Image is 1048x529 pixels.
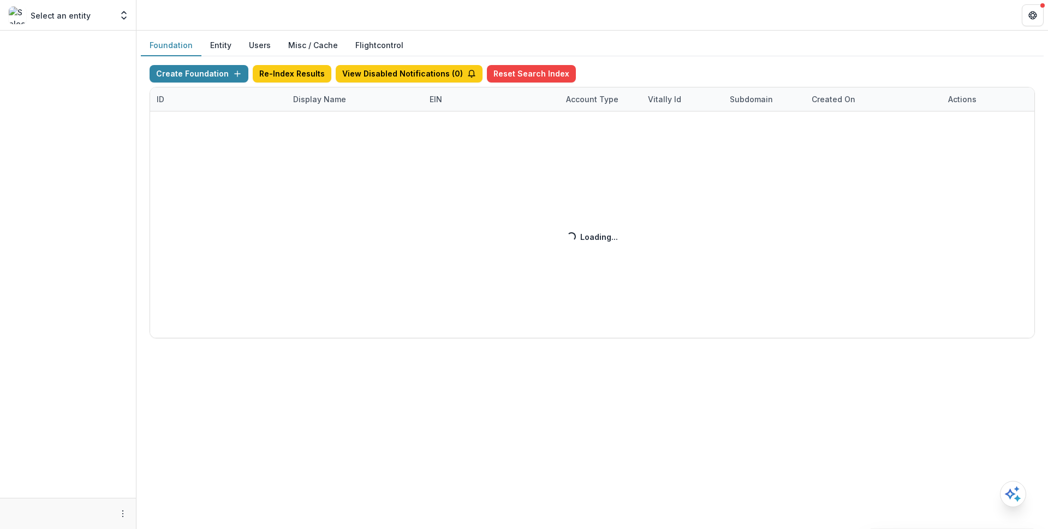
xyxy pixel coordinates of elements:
button: Get Help [1022,4,1044,26]
button: Users [240,35,279,56]
p: Select an entity [31,10,91,21]
button: Entity [201,35,240,56]
button: Open AI Assistant [1000,481,1026,507]
button: Misc / Cache [279,35,347,56]
img: Select an entity [9,7,26,24]
button: Open entity switcher [116,4,132,26]
button: Foundation [141,35,201,56]
button: More [116,507,129,520]
a: Flightcontrol [355,39,403,51]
